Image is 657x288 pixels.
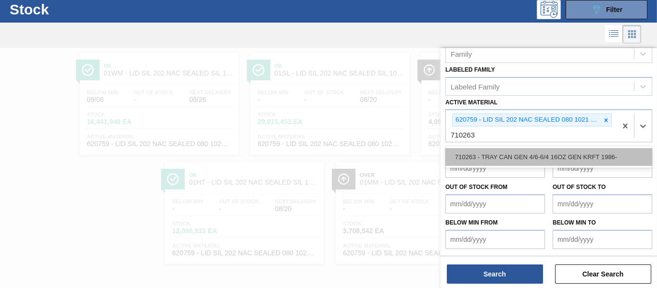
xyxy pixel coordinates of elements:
h1: Stock [10,4,144,15]
div: 620759 - LID SIL 202 NAC SEALED 080 1021 SIL EPOX [453,114,601,126]
label: Out of Stock to [553,184,606,190]
div: Card Vision [623,25,641,43]
span: Filter [606,6,622,13]
input: mm/dd/yyyy [553,194,652,213]
a: ÍconeOk01SL - LID SIL 202 NAC SEALED SIL 1021Below Min-Out Of Stock-Next Delivery08/20Stock29,015... [243,46,414,155]
input: mm/dd/yyyy [445,194,545,213]
label: Active Material [445,99,497,106]
a: ÍconeOk01WM - LID SIL 202 NAC SEALED SIL 1021Below Min09/08Out Of Stock-Next Delivery08/26Stock16... [73,46,243,155]
div: Family [451,50,472,58]
label: Below Min to [553,219,596,226]
label: Labeled Family [445,66,495,73]
input: mm/dd/yyyy [445,230,545,249]
label: Out of Stock from [445,184,507,190]
input: mm/dd/yyyy [553,230,652,249]
label: Below Min from [445,219,498,226]
div: Labeled Family [451,82,500,90]
input: mm/dd/yyyy [445,159,545,178]
div: List Vision [605,25,623,43]
a: ÍconeOver01NW - LID SIL 202 NAC SEALED SIL 1021Below Min-Out Of Stock-Next Delivery-Stock4,056,56... [414,46,585,155]
input: mm/dd/yyyy [553,159,652,178]
div: 710263 - TRAY CAN GEN 4/6-6/4 16OZ GEN KRFT 1986- [445,148,652,166]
